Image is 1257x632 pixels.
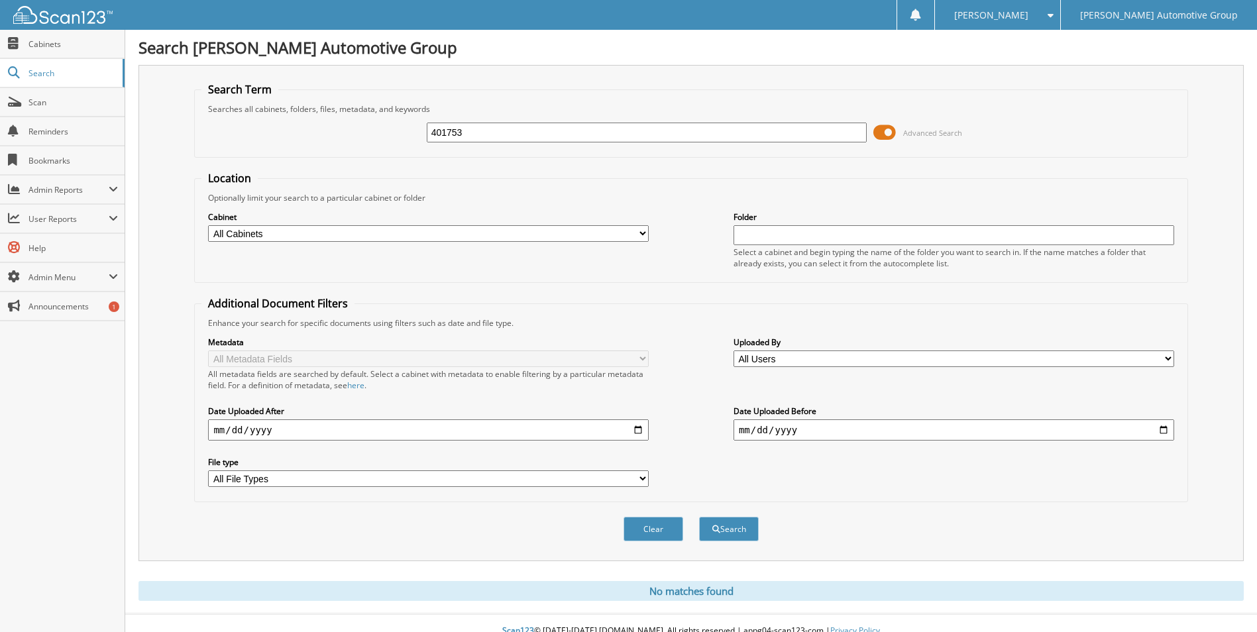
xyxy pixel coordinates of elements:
label: Date Uploaded After [208,405,649,417]
a: here [347,380,364,391]
div: Enhance your search for specific documents using filters such as date and file type. [201,317,1180,329]
span: Advanced Search [903,128,962,138]
label: Metadata [208,337,649,348]
button: Clear [624,517,683,541]
label: File type [208,456,649,468]
label: Folder [734,211,1174,223]
div: All metadata fields are searched by default. Select a cabinet with metadata to enable filtering b... [208,368,649,391]
div: No matches found [138,581,1244,601]
div: Optionally limit your search to a particular cabinet or folder [201,192,1180,203]
span: [PERSON_NAME] Automotive Group [1080,11,1238,19]
span: Scan [28,97,118,108]
span: Search [28,68,116,79]
span: Announcements [28,301,118,312]
span: [PERSON_NAME] [954,11,1028,19]
span: Admin Menu [28,272,109,283]
span: User Reports [28,213,109,225]
img: scan123-logo-white.svg [13,6,113,24]
legend: Search Term [201,82,278,97]
label: Uploaded By [734,337,1174,348]
h1: Search [PERSON_NAME] Automotive Group [138,36,1244,58]
input: end [734,419,1174,441]
span: Bookmarks [28,155,118,166]
legend: Location [201,171,258,185]
label: Cabinet [208,211,649,223]
span: Admin Reports [28,184,109,195]
div: Searches all cabinets, folders, files, metadata, and keywords [201,103,1180,115]
span: Cabinets [28,38,118,50]
div: 1 [109,301,119,312]
div: Select a cabinet and begin typing the name of the folder you want to search in. If the name match... [734,246,1174,269]
span: Help [28,242,118,254]
legend: Additional Document Filters [201,296,355,311]
input: start [208,419,649,441]
button: Search [699,517,759,541]
span: Reminders [28,126,118,137]
label: Date Uploaded Before [734,405,1174,417]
